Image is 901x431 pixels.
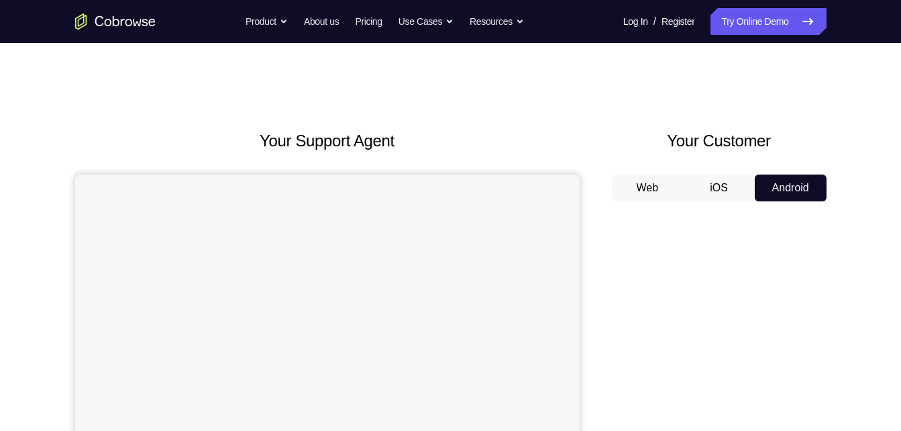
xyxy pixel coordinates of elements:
button: Resources [470,8,524,35]
a: Pricing [355,8,382,35]
button: Web [612,175,684,201]
button: iOS [683,175,755,201]
button: Product [246,8,288,35]
a: Try Online Demo [710,8,826,35]
button: Android [755,175,827,201]
a: Log In [623,8,648,35]
h2: Your Customer [612,129,827,153]
a: Register [661,8,694,35]
button: Use Cases [399,8,454,35]
span: / [653,13,656,30]
a: Go to the home page [75,13,156,30]
h2: Your Support Agent [75,129,580,153]
a: About us [304,8,339,35]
